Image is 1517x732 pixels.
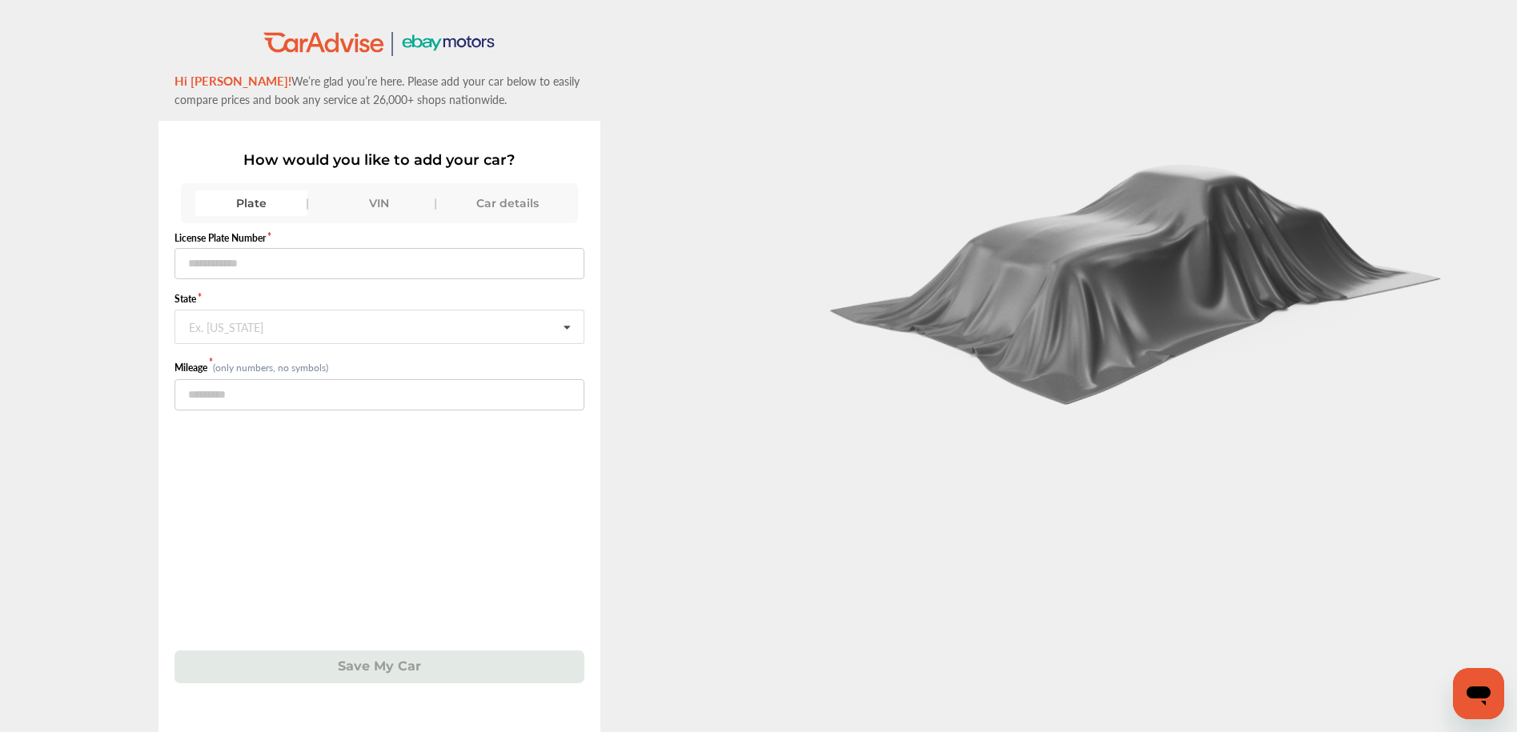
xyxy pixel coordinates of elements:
[175,361,213,374] label: Mileage
[189,321,263,330] div: Ex. [US_STATE]
[175,72,291,89] span: Hi [PERSON_NAME]!
[175,73,580,107] span: We’re glad you’re here. Please add your car below to easily compare prices and book any service a...
[195,190,307,216] div: Plate
[1453,668,1504,719] iframe: Button to launch messaging window
[175,231,584,245] label: License Plate Number
[323,190,435,216] div: VIN
[451,190,564,216] div: Car details
[213,361,328,374] small: (only numbers, no symbols)
[817,146,1458,406] img: carCoverBlack.2823a3dccd746e18b3f8.png
[175,292,584,306] label: State
[175,151,584,169] p: How would you like to add your car?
